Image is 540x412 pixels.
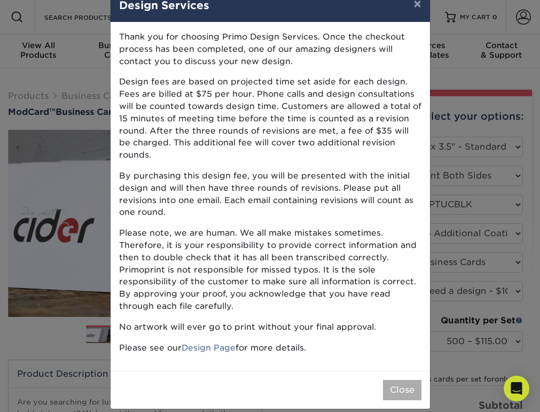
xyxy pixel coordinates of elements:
[119,342,421,354] p: Please see our for more details.
[504,376,529,401] div: Open Intercom Messenger
[119,321,421,333] p: No artwork will ever go to print without your final approval.
[119,31,421,67] p: Thank you for choosing Primo Design Services. Once the checkout process has been completed, one o...
[119,227,421,313] p: Please note, we are human. We all make mistakes sometimes. Therefore, it is your responsibility t...
[182,343,236,353] a: Design Page
[119,76,421,161] p: Design fees are based on projected time set aside for each design. Fees are billed at $75 per hou...
[119,170,421,219] p: By purchasing this design fee, you will be presented with the initial design and will then have t...
[383,380,421,400] button: Close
